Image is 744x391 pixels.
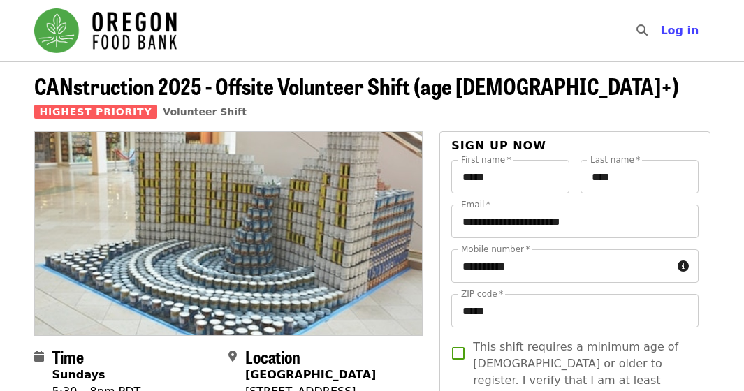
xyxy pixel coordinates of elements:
img: Oregon Food Bank - Home [34,8,177,53]
i: circle-info icon [678,260,689,273]
label: Email [461,200,490,209]
i: map-marker-alt icon [228,350,237,363]
input: Last name [581,160,699,193]
span: Log in [660,24,699,37]
input: Email [451,205,698,238]
label: ZIP code [461,290,503,298]
input: First name [451,160,569,193]
input: ZIP code [451,294,698,327]
i: calendar icon [34,350,44,363]
input: Search [656,14,667,47]
strong: [GEOGRAPHIC_DATA] [245,368,376,381]
span: Sign up now [451,139,546,152]
a: Volunteer Shift [163,106,247,117]
input: Mobile number [451,249,671,283]
label: First name [461,156,511,164]
span: Location [245,344,300,369]
i: search icon [636,24,648,37]
label: Last name [590,156,640,164]
label: Mobile number [461,245,530,253]
strong: Sundays [52,368,105,381]
button: Log in [649,17,710,45]
span: CANstruction 2025 - Offsite Volunteer Shift (age [DEMOGRAPHIC_DATA]+) [34,69,679,102]
img: CANstruction 2025 - Offsite Volunteer Shift (age 16+) organized by Oregon Food Bank [35,132,423,334]
span: Time [52,344,84,369]
span: Highest Priority [34,105,158,119]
